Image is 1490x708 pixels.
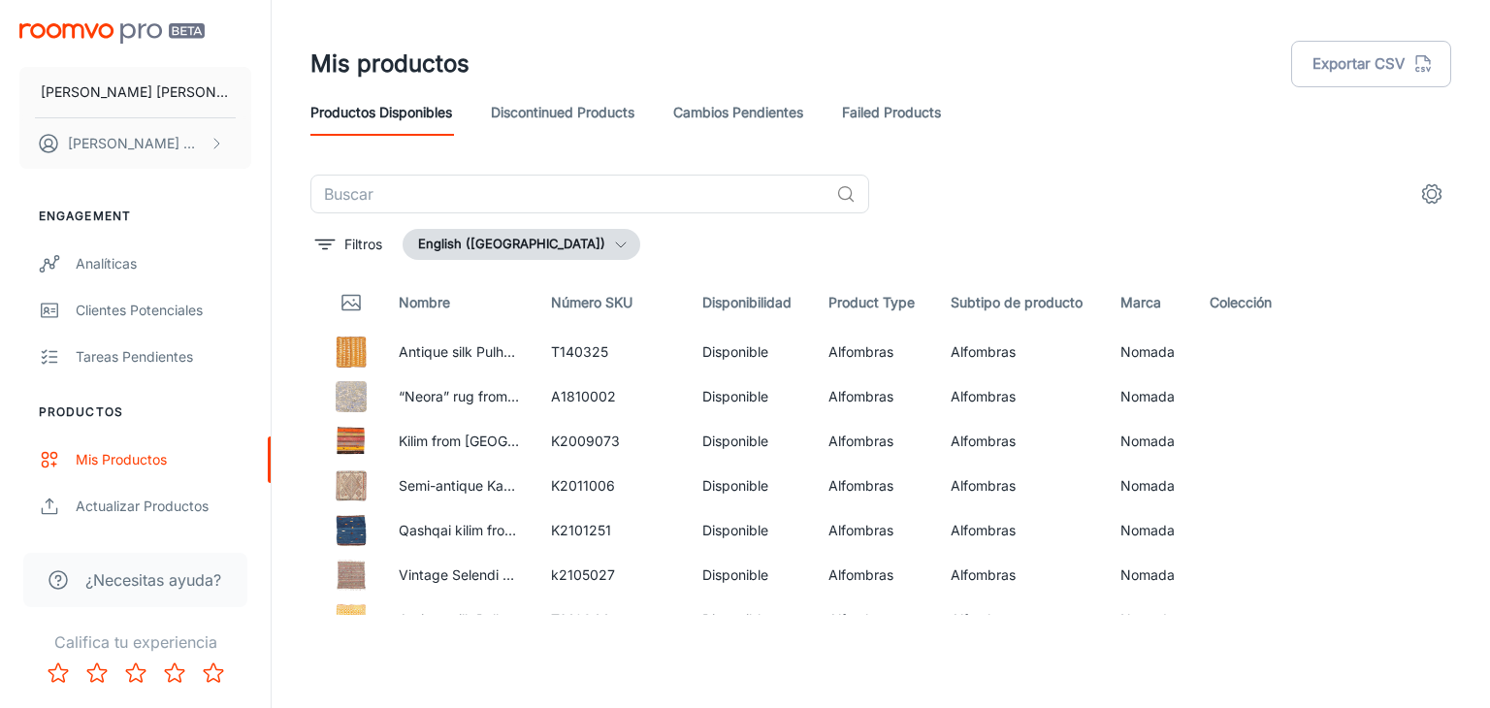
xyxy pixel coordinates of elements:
[116,654,155,692] button: Rate 3 star
[1105,553,1194,597] td: Nomada
[194,654,233,692] button: Rate 5 star
[399,343,949,360] a: Antique silk Pulhari from [GEOGRAPHIC_DATA] or [GEOGRAPHIC_DATA]. 250x120 cms
[16,630,255,654] p: Califica tu experiencia
[39,654,78,692] button: Rate 1 star
[935,508,1105,553] td: Alfombras
[41,81,230,103] p: [PERSON_NAME] [PERSON_NAME] y otro CB
[310,47,470,81] h1: Mis productos
[1105,374,1194,419] td: Nomada
[1412,175,1451,213] button: settings
[535,597,688,642] td: T140844
[19,67,251,117] button: [PERSON_NAME] [PERSON_NAME] y otro CB
[935,330,1105,374] td: Alfombras
[1105,275,1194,330] th: Marca
[935,374,1105,419] td: Alfombras
[687,419,812,464] td: Disponible
[399,522,745,538] a: Qashqai kilim from [GEOGRAPHIC_DATA]. 124×65 cms
[1105,419,1194,464] td: Nomada
[813,374,935,419] td: Alfombras
[535,374,688,419] td: A1810002
[673,89,803,136] a: Cambios pendientes
[78,654,116,692] button: Rate 2 star
[310,229,387,260] button: filter
[935,419,1105,464] td: Alfombras
[535,553,688,597] td: k2105027
[76,253,251,274] div: Analíticas
[813,330,935,374] td: Alfombras
[535,330,688,374] td: T140325
[935,597,1105,642] td: Alfombras
[687,597,812,642] td: Disponible
[310,89,452,136] a: Productos disponibles
[1194,275,1300,330] th: Colección
[76,300,251,321] div: Clientes potenciales
[687,464,812,508] td: Disponible
[340,291,363,314] svg: Thumbnail
[687,330,812,374] td: Disponible
[155,654,194,692] button: Rate 4 star
[935,553,1105,597] td: Alfombras
[1105,597,1194,642] td: Nomada
[403,229,640,260] button: English ([GEOGRAPHIC_DATA])
[813,597,935,642] td: Alfombras
[310,175,828,213] input: Buscar
[399,433,837,449] a: Kilim from [GEOGRAPHIC_DATA], [GEOGRAPHIC_DATA], 132x90 cms
[399,566,802,583] a: Vintage Selendi kilim from [GEOGRAPHIC_DATA]. 228x148 cms
[687,508,812,553] td: Disponible
[76,346,251,368] div: Tareas pendientes
[1291,41,1451,87] button: Exportar CSV
[813,464,935,508] td: Alfombras
[813,275,935,330] th: Product Type
[813,553,935,597] td: Alfombras
[76,449,251,470] div: Mis productos
[1105,508,1194,553] td: Nomada
[19,118,251,169] button: [PERSON_NAME] Nomada
[687,374,812,419] td: Disponible
[535,508,688,553] td: K2101251
[813,508,935,553] td: Alfombras
[76,496,251,517] div: Actualizar productos
[935,275,1105,330] th: Subtipo de producto
[687,275,812,330] th: Disponibilidad
[842,89,941,136] a: Failed Products
[399,611,837,628] a: Antique silk Pulkhari textile from [GEOGRAPHIC_DATA]. 238x132cms
[813,419,935,464] td: Alfombras
[535,419,688,464] td: K2009073
[19,23,205,44] img: Roomvo PRO Beta
[535,464,688,508] td: K2011006
[935,464,1105,508] td: Alfombras
[491,89,634,136] a: Discontinued Products
[399,477,847,494] a: Semi-antique Karapinar kilim from [GEOGRAPHIC_DATA]. 125×125 cms
[68,133,205,154] p: [PERSON_NAME] Nomada
[399,388,650,404] a: “Neora” rug from [GEOGRAPHIC_DATA]
[383,275,535,330] th: Nombre
[535,275,688,330] th: Número SKU
[85,568,221,592] span: ¿Necesitas ayuda?
[687,553,812,597] td: Disponible
[344,234,382,255] p: Filtros
[1105,330,1194,374] td: Nomada
[1105,464,1194,508] td: Nomada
